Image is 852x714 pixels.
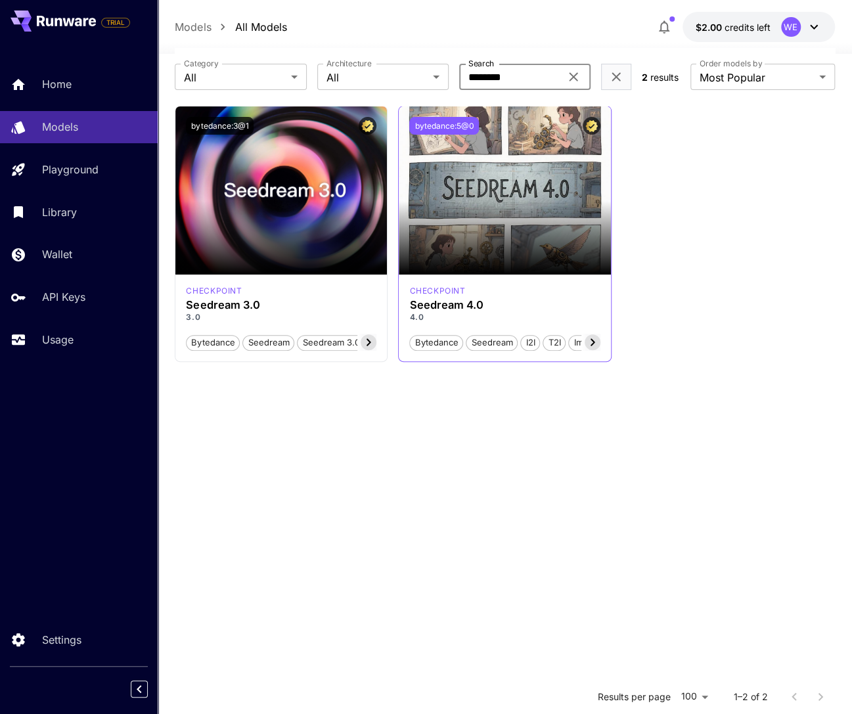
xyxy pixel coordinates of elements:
p: Results per page [598,690,671,703]
p: Home [42,76,72,92]
button: I2I [520,334,540,351]
span: Bytedance [187,336,239,349]
span: TRIAL [102,18,129,28]
p: Wallet [42,246,72,262]
h3: Seedream 4.0 [409,299,600,311]
p: Usage [42,332,74,347]
div: seedream3 [186,285,242,297]
span: I2I [521,336,539,349]
p: Playground [42,162,99,177]
p: 4.0 [409,311,600,323]
span: Bytedance [410,336,462,349]
label: Architecture [326,58,371,69]
span: T2I [543,336,565,349]
button: $2.00WE [683,12,835,42]
button: Bytedance [409,334,463,351]
p: Models [42,119,78,135]
label: Category [184,58,219,69]
span: Seedream 3.0 [298,336,364,349]
div: elevenlabs_tts [409,285,465,297]
p: Library [42,204,77,220]
div: WE [781,17,801,37]
button: Certified Model – Vetted for best performance and includes a commercial license. [583,117,600,135]
span: All [326,70,428,85]
div: $2.00 [696,20,771,34]
button: T2I [543,334,566,351]
button: Seedream [466,334,518,351]
span: Image To Image [569,336,642,349]
div: Collapse sidebar [141,677,158,701]
span: Most Popular [700,70,814,85]
a: Models [175,19,211,35]
span: Add your payment card to enable full platform functionality. [101,14,130,30]
nav: breadcrumb [175,19,286,35]
button: Clear filters (1) [608,69,624,85]
button: bytedance:3@1 [186,117,254,135]
p: 1–2 of 2 [734,690,768,703]
button: Collapse sidebar [131,681,148,698]
span: All [184,70,285,85]
span: results [650,72,679,83]
p: Settings [42,632,81,648]
button: Seedream [242,334,294,351]
span: credits left [725,22,771,33]
h3: Seedream 3.0 [186,299,376,311]
p: checkpoint [186,285,242,297]
button: Bytedance [186,334,240,351]
label: Search [468,58,494,69]
p: API Keys [42,289,85,305]
div: 100 [676,687,713,706]
span: $2.00 [696,22,725,33]
span: Seedream [243,336,294,349]
span: 2 [642,72,648,83]
button: bytedance:5@0 [409,117,479,135]
a: All Models [235,19,286,35]
button: Certified Model – Vetted for best performance and includes a commercial license. [359,117,376,135]
label: Order models by [700,58,762,69]
p: 3.0 [186,311,376,323]
button: Image To Image [568,334,642,351]
p: checkpoint [409,285,465,297]
span: Seedream [466,336,517,349]
button: Seedream 3.0 [297,334,365,351]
